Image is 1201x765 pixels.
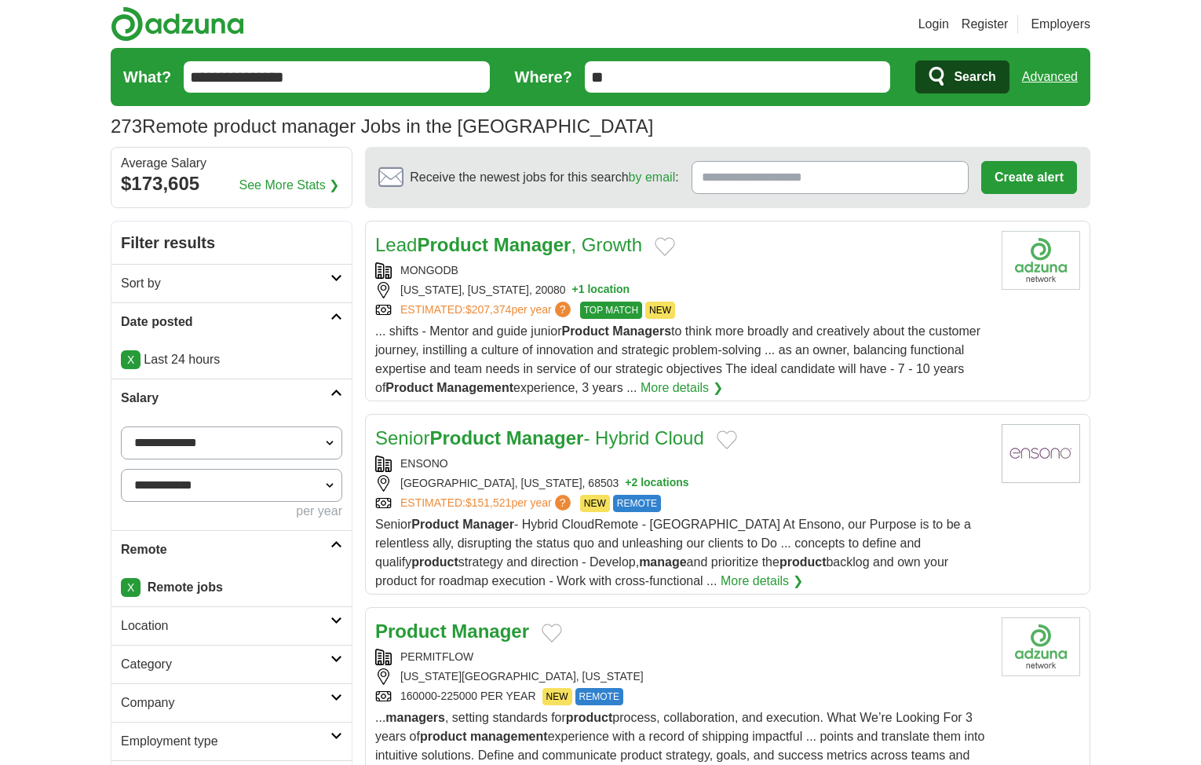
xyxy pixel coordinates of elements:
[717,430,737,449] button: Add to favorite jobs
[121,502,342,521] div: per year
[462,518,514,531] strong: Manager
[655,237,675,256] button: Add to favorite jobs
[1002,424,1080,483] img: Ensono logo
[121,389,330,408] h2: Salary
[1031,15,1090,34] a: Employers
[451,620,529,642] strong: Manager
[612,324,671,338] strong: Managers
[121,350,141,369] a: X
[375,324,980,394] span: ... shifts - Mentor and guide junior to think more broadly and creatively about the customer jour...
[639,555,686,569] strong: manage
[375,282,989,298] div: [US_STATE], [US_STATE], 20080
[561,324,608,338] strong: Product
[400,457,448,470] a: ENSONO
[121,655,330,674] h2: Category
[375,620,529,642] a: Product Manager
[918,15,949,34] a: Login
[572,282,630,298] button: +1 location
[385,711,445,724] strong: managers
[629,170,676,184] a: by email
[123,65,171,89] label: What?
[555,302,571,317] span: ?
[625,475,631,492] span: +
[375,649,989,665] div: PERMITFLOW
[429,427,501,448] strong: Product
[494,234,571,255] strong: Manager
[121,274,330,293] h2: Sort by
[506,427,584,448] strong: Manager
[962,15,1009,34] a: Register
[385,381,433,394] strong: Product
[542,624,562,642] button: Add to favorite jobs
[111,264,352,302] a: Sort by
[1002,231,1080,290] img: MongoDB logo
[121,313,330,331] h2: Date posted
[420,730,467,743] strong: product
[410,168,678,187] span: Receive the newest jobs for this search :
[515,65,572,89] label: Where?
[542,688,572,705] span: NEW
[721,572,803,591] a: More details ❯
[111,645,352,683] a: Category
[121,157,342,170] div: Average Salary
[375,620,447,642] strong: Product
[111,302,352,341] a: Date posted
[915,60,1009,93] button: Search
[111,683,352,722] a: Company
[400,264,458,276] a: MONGODB
[465,303,511,316] span: $207,374
[111,112,142,141] span: 273
[625,475,688,492] button: +2 locations
[575,688,623,705] span: REMOTE
[111,115,653,137] h1: Remote product manager Jobs in the [GEOGRAPHIC_DATA]
[121,732,330,751] h2: Employment type
[111,221,352,264] h2: Filter results
[121,540,330,559] h2: Remote
[375,518,971,587] span: Senior - Hybrid CloudRemote - [GEOGRAPHIC_DATA] At Ensono, our Purpose is to be a relentless ally...
[375,475,989,492] div: [GEOGRAPHIC_DATA], [US_STATE], 68503
[613,495,661,512] span: REMOTE
[375,688,989,705] div: 160000-225000 PER YEAR
[411,518,458,531] strong: Product
[148,580,223,594] strong: Remote jobs
[111,530,352,569] a: Remote
[566,711,613,724] strong: product
[375,427,704,448] a: SeniorProduct Manager- Hybrid Cloud
[111,379,352,417] a: Salary
[465,496,511,509] span: $151,521
[645,302,675,319] span: NEW
[555,495,571,511] span: ?
[121,617,330,635] h2: Location
[417,234,488,255] strong: Product
[375,234,642,255] a: LeadProduct Manager, Growth
[121,350,342,369] p: Last 24 hours
[400,302,574,319] a: ESTIMATED:$207,374per year?
[111,6,244,42] img: Adzuna logo
[981,161,1077,194] button: Create alert
[641,379,723,397] a: More details ❯
[239,176,340,195] a: See More Stats ❯
[1002,617,1080,676] img: Company logo
[572,282,579,298] span: +
[400,495,574,512] a: ESTIMATED:$151,521per year?
[580,302,642,319] span: TOP MATCH
[121,170,342,198] div: $173,605
[121,578,141,597] a: X
[111,722,352,760] a: Employment type
[375,668,989,685] div: [US_STATE][GEOGRAPHIC_DATA], [US_STATE]
[121,694,330,712] h2: Company
[470,730,548,743] strong: management
[580,495,610,512] span: NEW
[1022,61,1078,93] a: Advanced
[411,555,458,569] strong: product
[779,555,827,569] strong: product
[436,381,513,394] strong: Management
[111,606,352,645] a: Location
[954,61,995,93] span: Search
